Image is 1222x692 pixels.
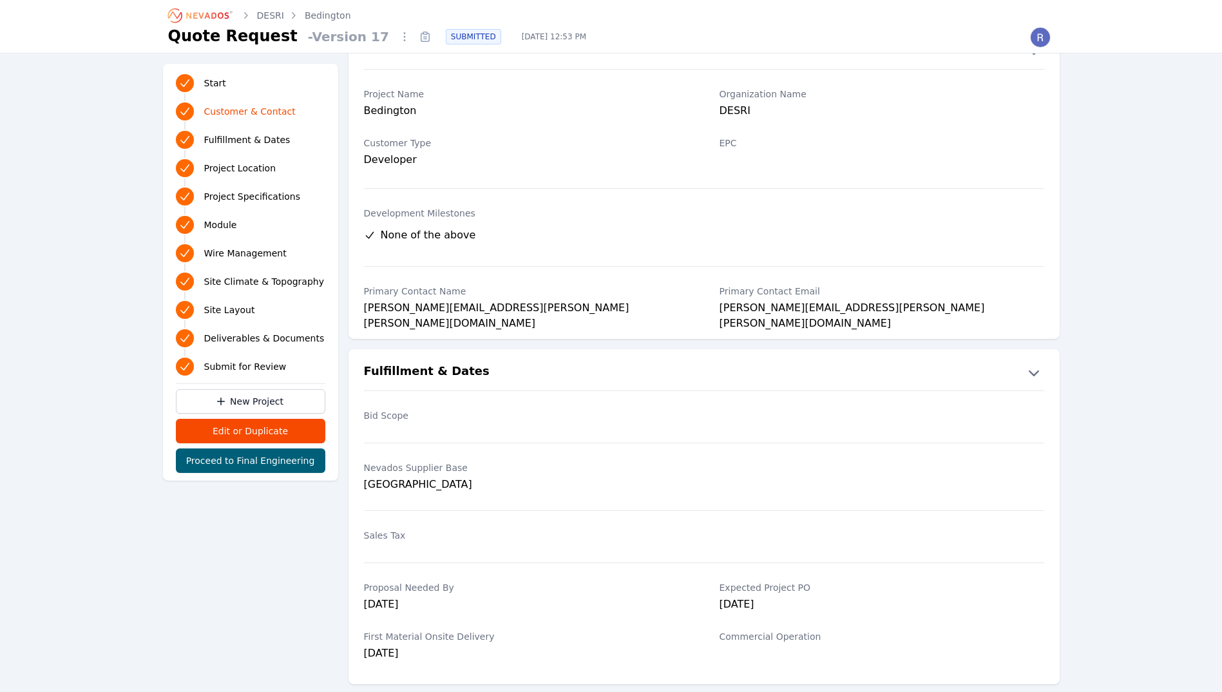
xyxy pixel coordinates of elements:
[364,477,689,492] div: [GEOGRAPHIC_DATA]
[176,72,325,378] nav: Progress
[720,300,1044,318] div: [PERSON_NAME][EMAIL_ADDRESS][PERSON_NAME][PERSON_NAME][DOMAIN_NAME]
[364,461,689,474] label: Nevados Supplier Base
[204,133,291,146] span: Fulfillment & Dates
[511,32,597,42] span: [DATE] 12:53 PM
[176,419,325,443] button: Edit or Duplicate
[364,409,689,422] label: Bid Scope
[364,103,689,121] div: Bedington
[204,77,226,90] span: Start
[348,362,1060,383] button: Fulfillment & Dates
[305,9,351,22] a: Bedington
[720,581,1044,594] label: Expected Project PO
[364,285,689,298] label: Primary Contact Name
[381,227,476,243] span: None of the above
[204,162,276,175] span: Project Location
[176,448,325,473] button: Proceed to Final Engineering
[204,275,324,288] span: Site Climate & Topography
[364,646,689,664] div: [DATE]
[720,597,1044,615] div: [DATE]
[720,285,1044,298] label: Primary Contact Email
[204,218,237,231] span: Module
[364,597,689,615] div: [DATE]
[364,362,490,383] h2: Fulfillment & Dates
[168,5,351,26] nav: Breadcrumb
[364,88,689,101] label: Project Name
[204,332,325,345] span: Deliverables & Documents
[720,103,1044,121] div: DESRI
[257,9,284,22] a: DESRI
[204,360,287,373] span: Submit for Review
[364,630,689,643] label: First Material Onsite Delivery
[204,105,296,118] span: Customer & Contact
[446,29,501,44] div: SUBMITTED
[364,137,689,149] label: Customer Type
[364,581,689,594] label: Proposal Needed By
[303,28,394,46] span: - Version 17
[364,207,1044,220] label: Development Milestones
[204,190,301,203] span: Project Specifications
[364,152,689,168] div: Developer
[204,303,255,316] span: Site Layout
[720,88,1044,101] label: Organization Name
[176,389,325,414] a: New Project
[720,137,1044,149] label: EPC
[364,529,689,542] label: Sales Tax
[1030,27,1051,48] img: Riley Caron
[204,247,287,260] span: Wire Management
[720,630,1044,643] label: Commercial Operation
[168,26,298,46] h1: Quote Request
[364,300,689,318] div: [PERSON_NAME][EMAIL_ADDRESS][PERSON_NAME][PERSON_NAME][DOMAIN_NAME]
